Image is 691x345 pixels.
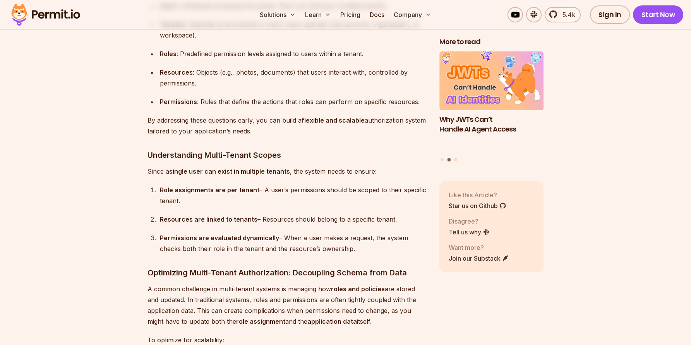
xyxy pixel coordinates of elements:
a: Tell us why [449,227,490,236]
h3: Understanding Multi-Tenant Scopes [147,149,427,161]
h3: Why JWTs Can’t Handle AI Agent Access [439,114,544,134]
p: A common challenge in multi-tenant systems is managing how are stored and updated. In traditional... [147,284,427,327]
button: Solutions [257,7,299,22]
strong: single user can exist in multiple tenants [169,167,290,175]
button: Go to slide 3 [454,158,457,161]
div: : Predefined permission levels assigned to users within a tenant. [160,48,427,59]
img: Why JWTs Can’t Handle AI Agent Access [439,51,544,110]
button: Learn [302,7,334,22]
strong: roles and policies [331,285,385,293]
li: 2 of 3 [439,51,544,153]
a: Start Now [633,5,684,24]
strong: Permissions are evaluated dynamically [160,234,279,242]
a: Why JWTs Can’t Handle AI Agent AccessWhy JWTs Can’t Handle AI Agent Access [439,51,544,153]
span: 5.4k [558,10,575,19]
div: : Rules that define the actions that roles can perform on specific resources. [160,96,427,107]
strong: flexible and scalable [302,116,365,124]
div: : Separate environments in which users operate (Like account, organization, or workspace). [160,19,427,41]
a: Pricing [337,7,364,22]
button: Company [391,7,434,22]
h3: Optimizing Multi-Tenant Authorization: Decoupling Schema from Data [147,266,427,279]
div: : Objects (e.g., photos, documents) that users interact with, controlled by permissions. [160,67,427,89]
p: By addressing these questions early, you can build a authorization system tailored to your applic... [147,115,427,137]
strong: Role assignments are per tenant [160,186,259,194]
h2: More to read [439,37,544,47]
p: Disagree? [449,216,490,225]
a: Star us on Github [449,201,506,210]
div: – When a user makes a request, the system checks both their role in the tenant and the resource’s... [160,232,427,254]
p: Want more? [449,243,509,252]
button: Go to slide 1 [441,158,444,161]
strong: Roles [160,50,177,58]
a: Join our Substack [449,253,509,263]
div: – A user’s permissions should be scoped to their specific tenant. [160,184,427,206]
a: Sign In [590,5,630,24]
p: Like this Article? [449,190,506,199]
strong: role assignment [236,318,285,325]
img: Permit logo [8,2,84,28]
div: Posts [439,51,544,162]
strong: Permissions [160,98,197,106]
strong: Resources are linked to tenants [160,215,257,223]
a: Docs [367,7,388,22]
p: Since a , the system needs to ensure: [147,166,427,177]
a: 5.4k [545,7,581,22]
button: Go to slide 2 [447,158,451,161]
strong: application data [307,318,357,325]
strong: Resources [160,68,193,76]
div: – Resources should belong to a specific tenant. [160,214,427,225]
